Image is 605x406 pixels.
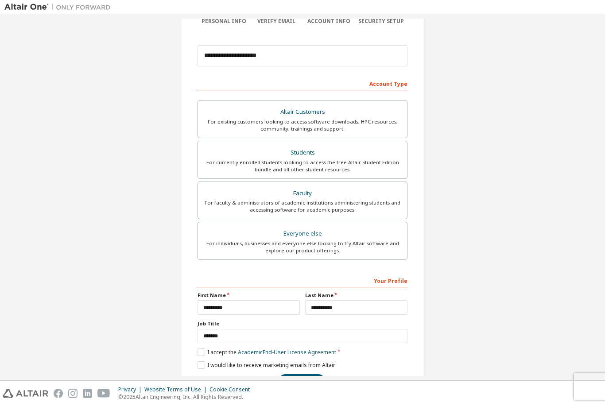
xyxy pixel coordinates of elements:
[54,389,63,398] img: facebook.svg
[203,228,402,240] div: Everyone else
[198,76,407,90] div: Account Type
[203,187,402,200] div: Faculty
[238,348,336,356] a: Academic End-User License Agreement
[198,18,250,25] div: Personal Info
[203,159,402,173] div: For currently enrolled students looking to access the free Altair Student Edition bundle and all ...
[355,18,408,25] div: Security Setup
[203,240,402,254] div: For individuals, businesses and everyone else looking to try Altair software and explore our prod...
[68,389,78,398] img: instagram.svg
[198,361,335,369] label: I would like to receive marketing emails from Altair
[198,292,300,299] label: First Name
[4,3,115,12] img: Altair One
[203,118,402,132] div: For existing customers looking to access software downloads, HPC resources, community, trainings ...
[203,199,402,213] div: For faculty & administrators of academic institutions administering students and accessing softwa...
[3,389,48,398] img: altair_logo.svg
[118,386,144,393] div: Privacy
[144,386,209,393] div: Website Terms of Use
[198,320,407,327] label: Job Title
[302,18,355,25] div: Account Info
[279,374,325,387] button: Next
[97,389,110,398] img: youtube.svg
[250,18,303,25] div: Verify Email
[198,348,336,356] label: I accept the
[198,273,407,287] div: Your Profile
[203,147,402,159] div: Students
[118,393,255,401] p: © 2025 Altair Engineering, Inc. All Rights Reserved.
[305,292,407,299] label: Last Name
[203,106,402,118] div: Altair Customers
[83,389,92,398] img: linkedin.svg
[209,386,255,393] div: Cookie Consent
